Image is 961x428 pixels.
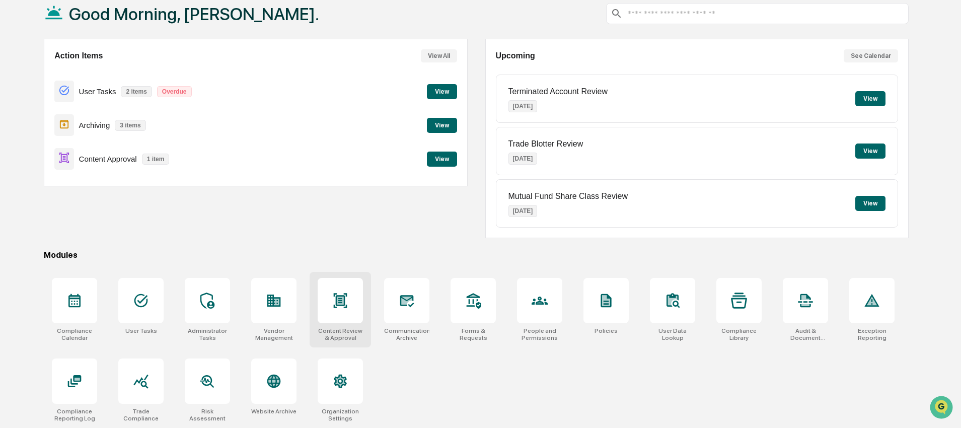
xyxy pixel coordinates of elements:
[44,250,909,260] div: Modules
[10,21,183,37] p: How can we help?
[52,327,97,341] div: Compliance Calendar
[508,139,583,149] p: Trade Blotter Review
[855,144,885,159] button: View
[69,4,319,24] h1: Good Morning, [PERSON_NAME].
[849,327,895,341] div: Exception Reporting
[6,142,67,160] a: 🔎Data Lookup
[650,327,695,341] div: User Data Lookup
[716,327,762,341] div: Compliance Library
[83,127,125,137] span: Attestations
[251,408,297,415] div: Website Archive
[318,327,363,341] div: Content Review & Approval
[10,128,18,136] div: 🖐️
[318,408,363,422] div: Organization Settings
[427,120,457,129] a: View
[125,327,157,334] div: User Tasks
[855,196,885,211] button: View
[508,153,538,165] p: [DATE]
[79,121,110,129] p: Archiving
[595,327,618,334] div: Policies
[496,51,535,60] h2: Upcoming
[79,155,137,163] p: Content Approval
[508,205,538,217] p: [DATE]
[508,87,608,96] p: Terminated Account Review
[54,51,103,60] h2: Action Items
[6,123,69,141] a: 🖐️Preclearance
[844,49,898,62] button: See Calendar
[157,86,192,97] p: Overdue
[427,152,457,167] button: View
[79,87,116,96] p: User Tasks
[427,86,457,96] a: View
[929,395,956,422] iframe: Open customer support
[10,147,18,155] div: 🔎
[421,49,457,62] button: View All
[855,91,885,106] button: View
[71,170,122,178] a: Powered byPylon
[73,128,81,136] div: 🗄️
[115,120,145,131] p: 3 items
[34,77,165,87] div: Start new chat
[171,80,183,92] button: Start new chat
[427,118,457,133] button: View
[34,87,127,95] div: We're available if you need us!
[142,154,170,165] p: 1 item
[384,327,429,341] div: Communications Archive
[427,154,457,163] a: View
[69,123,129,141] a: 🗄️Attestations
[517,327,562,341] div: People and Permissions
[185,408,230,422] div: Risk Assessment
[52,408,97,422] div: Compliance Reporting Log
[20,146,63,156] span: Data Lookup
[185,327,230,341] div: Administrator Tasks
[251,327,297,341] div: Vendor Management
[451,327,496,341] div: Forms & Requests
[10,77,28,95] img: 1746055101610-c473b297-6a78-478c-a979-82029cc54cd1
[121,86,152,97] p: 2 items
[20,127,65,137] span: Preclearance
[100,171,122,178] span: Pylon
[508,192,628,201] p: Mutual Fund Share Class Review
[508,100,538,112] p: [DATE]
[783,327,828,341] div: Audit & Document Logs
[118,408,164,422] div: Trade Compliance
[427,84,457,99] button: View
